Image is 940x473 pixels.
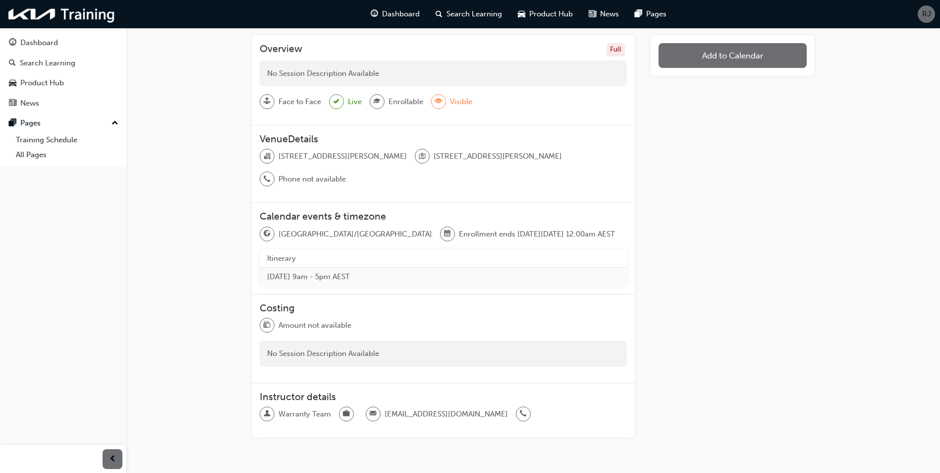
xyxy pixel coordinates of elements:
[264,150,271,163] span: organisation-icon
[264,319,271,332] span: money-icon
[264,408,271,420] span: man-icon
[435,95,442,108] span: eye-icon
[278,96,321,108] span: Face to Face
[363,4,428,24] a: guage-iconDashboard
[9,39,16,48] span: guage-icon
[111,117,118,130] span: up-icon
[9,79,16,88] span: car-icon
[419,150,426,163] span: location-icon
[450,96,472,108] span: Visible
[278,151,407,162] span: [STREET_ADDRESS][PERSON_NAME]
[370,408,377,420] span: email-icon
[278,320,351,331] span: Amount not available
[382,8,420,20] span: Dashboard
[264,228,271,240] span: globe-icon
[434,151,562,162] span: [STREET_ADDRESS][PERSON_NAME]
[260,341,627,367] div: No Session Description Available
[607,43,625,57] div: Full
[4,114,122,132] button: Pages
[529,8,573,20] span: Product Hub
[264,95,271,108] span: sessionType_FACE_TO_FACE-icon
[385,409,508,420] span: [EMAIL_ADDRESS][DOMAIN_NAME]
[109,453,116,466] span: prev-icon
[444,228,451,240] span: calendar-icon
[260,249,627,268] th: Itinerary
[333,96,339,108] span: tick-icon
[260,60,627,87] div: No Session Description Available
[600,8,619,20] span: News
[635,8,642,20] span: pages-icon
[278,409,331,420] span: Warranty Team
[260,391,627,403] h3: Instructor details
[260,133,627,145] h3: VenueDetails
[278,229,432,240] span: [GEOGRAPHIC_DATA]/[GEOGRAPHIC_DATA]
[260,43,302,57] h3: Overview
[659,43,807,68] button: Add to Calendar
[12,132,122,148] a: Training Schedule
[20,118,41,129] div: Pages
[518,8,525,20] span: car-icon
[510,4,581,24] a: car-iconProduct Hub
[589,8,596,20] span: news-icon
[388,96,423,108] span: Enrollable
[371,8,378,20] span: guage-icon
[12,147,122,163] a: All Pages
[9,119,16,128] span: pages-icon
[20,37,58,49] div: Dashboard
[436,8,442,20] span: search-icon
[627,4,674,24] a: pages-iconPages
[4,34,122,52] a: Dashboard
[278,174,346,185] span: Phone not available
[343,408,350,420] span: briefcase-icon
[4,32,122,114] button: DashboardSearch LearningProduct HubNews
[5,4,119,24] img: kia-training
[260,268,627,286] td: [DATE] 9am - 5pm AEST
[20,98,39,109] div: News
[646,8,666,20] span: Pages
[260,302,627,314] h3: Costing
[374,95,381,108] span: graduationCap-icon
[446,8,502,20] span: Search Learning
[4,94,122,113] a: News
[520,408,527,420] span: phone-icon
[581,4,627,24] a: news-iconNews
[260,211,627,222] h3: Calendar events & timezone
[918,5,935,23] button: RJ
[20,77,64,89] div: Product Hub
[459,229,615,240] span: Enrollment ends [DATE][DATE] 12:00am AEST
[428,4,510,24] a: search-iconSearch Learning
[264,173,271,186] span: phone-icon
[922,8,931,20] span: RJ
[20,58,75,69] div: Search Learning
[9,59,16,68] span: search-icon
[4,54,122,72] a: Search Learning
[348,96,362,108] span: Live
[4,74,122,92] a: Product Hub
[9,99,16,108] span: news-icon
